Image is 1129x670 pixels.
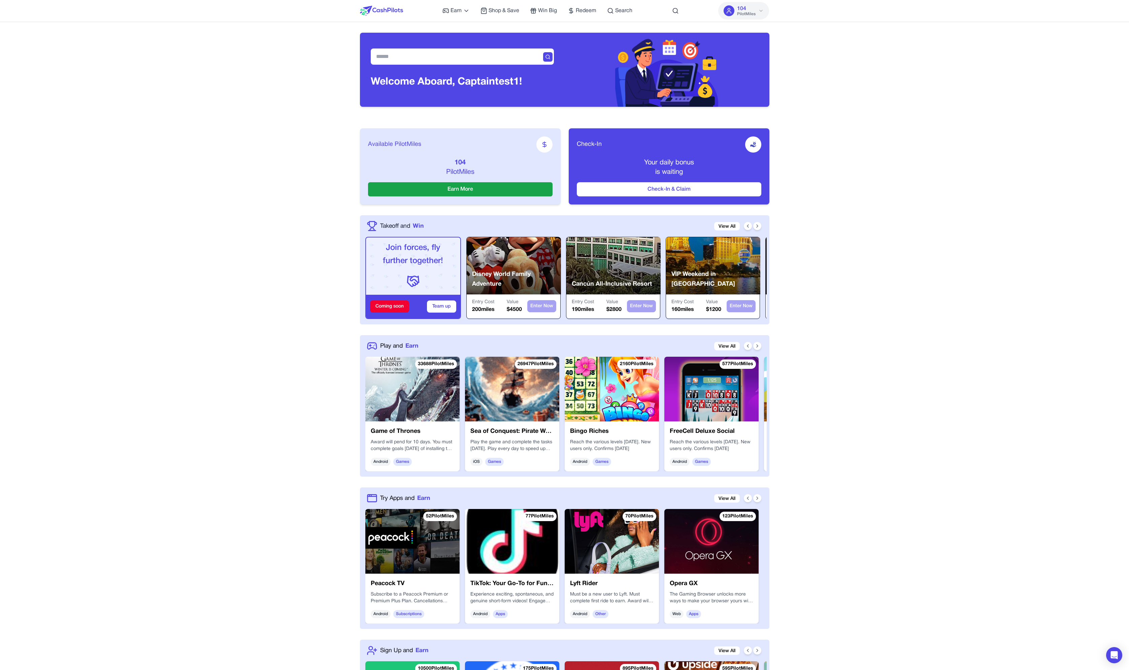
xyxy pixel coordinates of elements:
[380,494,430,503] a: Try Apps andEarn
[670,458,690,466] span: Android
[670,610,684,618] span: Web
[380,494,414,503] span: Try Apps and
[593,458,611,466] span: Games
[606,306,622,314] p: $ 2800
[686,610,701,618] span: Apps
[489,7,519,15] span: Shop & Save
[692,458,711,466] span: Games
[664,509,759,574] img: Opera GX
[380,342,418,350] a: Play andEarn
[371,591,454,605] div: Subscribe to a Peacock Premium or Premium Plus Plan. Cancellations during the trial period will r...
[465,357,559,421] img: Sea of Conquest: Pirate War - iOS
[485,458,504,466] span: Games
[570,439,654,452] div: Reach the various levels [DATE]. New users only. Confirms [DATE]
[570,610,590,618] span: Android
[416,646,428,655] span: Earn
[470,579,554,588] h3: TikTok: Your Go-To for Fun Mobile Videos! (Android)
[368,182,553,196] button: Earn More
[472,269,561,289] p: Disney World Family Adventure
[572,299,594,306] p: Entry Cost
[670,579,753,588] h3: Opera GX
[507,306,522,314] p: $ 4500
[465,509,559,574] img: TikTok: Your Go-To for Fun Mobile Videos! (Android)
[577,158,761,167] p: Your daily bonus
[720,512,756,521] div: 123 PilotMiles
[706,299,721,306] p: Value
[737,11,756,17] span: PilotMiles
[415,359,457,369] div: 33688 PilotMiles
[606,299,622,306] p: Value
[714,342,740,350] a: View All
[706,306,721,314] p: $ 1200
[615,33,719,107] img: Header decoration
[427,300,456,313] button: Team up
[480,7,519,15] a: Shop & Save
[593,610,608,618] span: Other
[365,509,460,574] img: Peacock TV
[577,182,761,196] button: Check-In & Claim
[370,300,409,313] div: Coming soon
[576,7,596,15] span: Redeem
[1106,647,1122,663] div: Open Intercom Messenger
[568,7,596,15] a: Redeem
[451,7,462,15] span: Earn
[470,427,554,436] h3: Sea of Conquest: Pirate War - iOS
[371,439,454,452] div: Award will pend for 10 days. You must complete goals [DATE] of installing to receive Up to 0. Con...
[577,140,602,149] span: Check-In
[472,299,495,306] p: Entry Cost
[472,306,495,314] p: 200 miles
[737,5,746,13] span: 104
[764,357,858,421] img: Magnet Miner - (US)(MCPE)(Android)
[623,512,656,521] div: 70 PilotMiles
[565,357,659,421] img: Bingo Riches
[380,342,403,350] span: Play and
[368,140,421,149] span: Available PilotMiles
[570,458,590,466] span: Android
[714,646,740,655] a: View All
[380,646,413,655] span: Sign Up and
[360,6,403,16] img: CashPilots Logo
[570,427,654,436] h3: Bingo Riches
[671,269,760,289] p: VIP Weekend in [GEOGRAPHIC_DATA]
[750,141,757,148] img: receive-dollar
[507,299,522,306] p: Value
[671,299,694,306] p: Entry Cost
[380,646,428,655] a: Sign Up andEarn
[470,591,554,605] div: Experience exciting, spontaneous, and genuine short-form videos! Engage more for better quality f...
[417,494,430,503] span: Earn
[413,222,424,230] span: Win
[727,300,756,312] button: Enter Now
[538,7,557,15] span: Win Big
[371,76,522,88] h3: Welcome Aboard, Captain test1!
[607,7,632,15] a: Search
[670,439,753,452] div: Reach the various levels [DATE]. New users only. Confirms [DATE]
[615,7,632,15] span: Search
[670,427,753,436] h3: FreeCell Deluxe Social
[523,512,557,521] div: 77 PilotMiles
[371,427,454,436] h3: Game of Thrones
[393,458,412,466] span: Games
[371,242,455,268] p: Join forces, fly further together!
[470,458,483,466] span: iOS
[368,167,553,177] p: PilotMiles
[570,579,654,588] h3: Lyft Rider
[423,512,457,521] div: 52 PilotMiles
[714,494,740,503] a: View All
[393,610,424,618] span: Subscriptions
[405,342,418,350] span: Earn
[718,2,769,20] button: 104PilotMiles
[572,279,652,289] p: Cancún All-Inclusive Resort
[714,222,740,230] a: View All
[371,458,391,466] span: Android
[371,579,454,588] h3: Peacock TV
[470,610,490,618] span: Android
[720,359,756,369] div: 577 PilotMiles
[365,357,460,421] img: Game of Thrones
[530,7,557,15] a: Win Big
[442,7,470,15] a: Earn
[371,610,391,618] span: Android
[380,222,424,230] a: Takeoff andWin
[368,158,553,167] p: 104
[565,509,659,574] img: Lyft Rider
